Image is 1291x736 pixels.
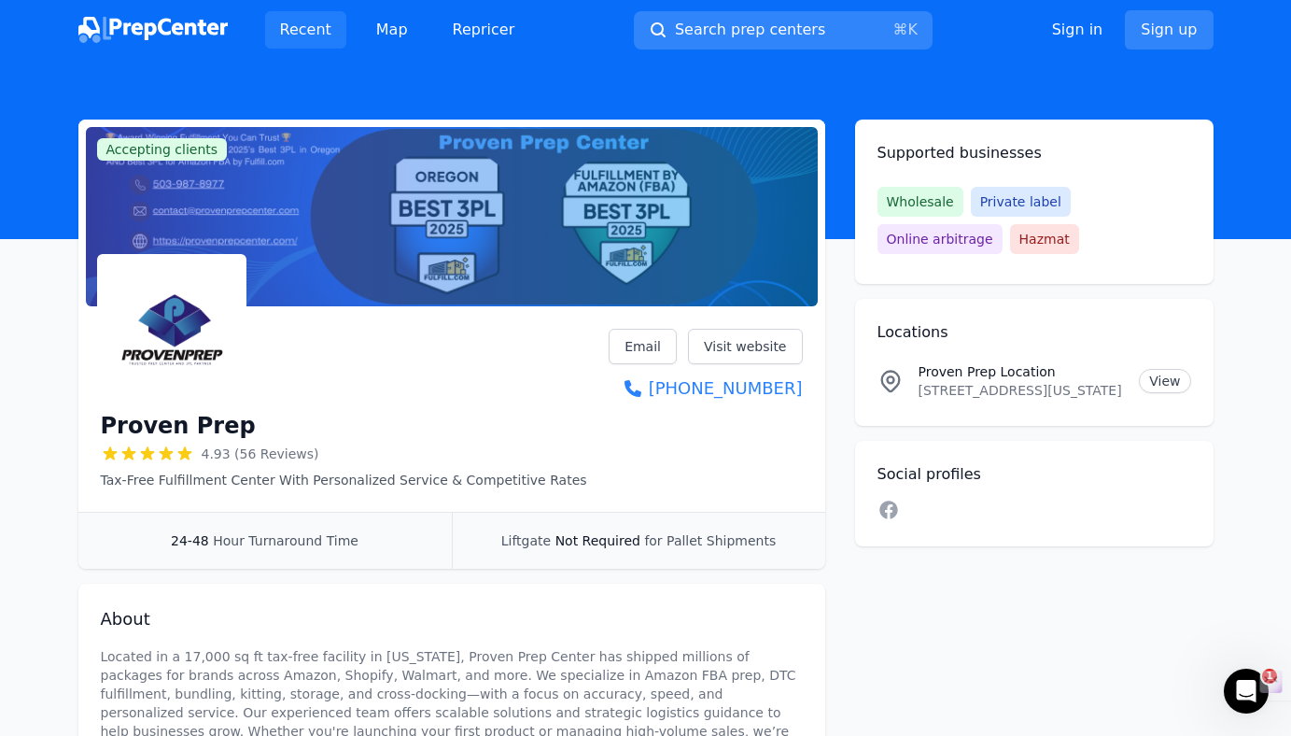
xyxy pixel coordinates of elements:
a: View [1139,369,1190,393]
span: Wholesale [877,187,963,217]
h1: Proven Prep [101,411,256,441]
p: Tax-Free Fulfillment Center With Personalized Service & Competitive Rates [101,471,587,489]
a: Repricer [438,11,530,49]
span: Search prep centers [675,19,825,41]
span: Private label [971,187,1071,217]
kbd: K [907,21,918,38]
p: [STREET_ADDRESS][US_STATE] [919,381,1125,400]
span: Online arbitrage [877,224,1003,254]
a: Recent [265,11,346,49]
iframe: Intercom live chat [1224,669,1269,714]
img: Proven Prep [101,258,243,400]
span: Not Required [555,533,640,548]
a: Sign up [1125,10,1213,50]
h2: Social profiles [877,463,1191,486]
a: [PHONE_NUMBER] [609,375,802,402]
img: PrepCenter [78,17,228,43]
a: Email [609,329,677,364]
a: Map [361,11,423,49]
h2: Locations [877,321,1191,344]
a: Sign in [1052,19,1103,41]
button: Search prep centers⌘K [634,11,933,50]
span: Liftgate [501,533,551,548]
p: Proven Prep Location [919,362,1125,381]
span: Hour Turnaround Time [213,533,358,548]
span: Accepting clients [97,138,228,161]
span: 24-48 [171,533,209,548]
kbd: ⌘ [892,21,907,38]
h2: About [101,606,803,632]
span: 4.93 (56 Reviews) [202,445,319,463]
span: for Pallet Shipments [644,533,776,548]
h2: Supported businesses [877,142,1191,164]
span: Hazmat [1010,224,1079,254]
a: Visit website [688,329,803,364]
